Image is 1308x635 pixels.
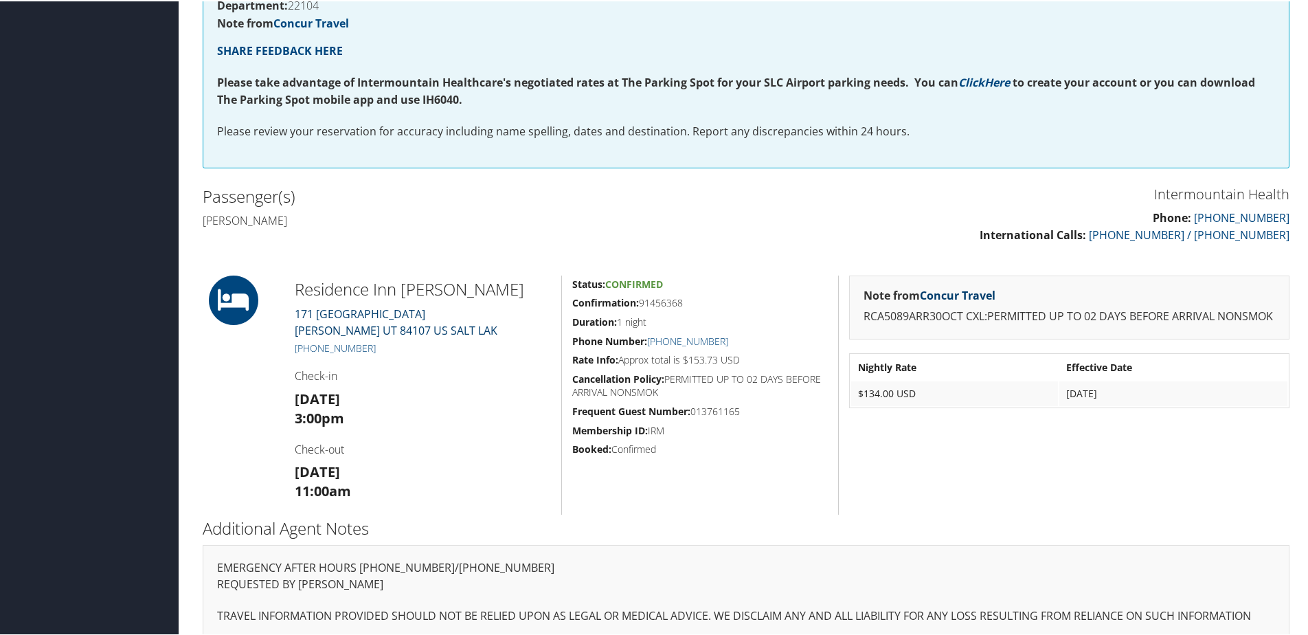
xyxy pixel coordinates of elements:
a: Here [984,74,1010,89]
a: 171 [GEOGRAPHIC_DATA][PERSON_NAME] UT 84107 US SALT LAK [295,305,497,337]
h5: 1 night [572,314,828,328]
th: Effective Date [1059,354,1287,379]
strong: [DATE] [295,388,340,407]
a: Concur Travel [273,14,349,30]
a: [PHONE_NUMBER] [647,333,728,346]
strong: Status: [572,276,605,289]
strong: Booked: [572,441,611,454]
p: Please review your reservation for accuracy including name spelling, dates and destination. Repor... [217,122,1275,140]
h5: 013761165 [572,403,828,417]
h2: Residence Inn [PERSON_NAME] [295,276,551,300]
strong: Cancellation Policy: [572,371,664,384]
a: Click [958,74,984,89]
strong: Phone Number: [572,333,647,346]
strong: International Calls: [980,226,1086,241]
a: [PHONE_NUMBER] [1194,209,1289,224]
h2: Additional Agent Notes [203,515,1289,539]
td: [DATE] [1059,380,1287,405]
td: $134.00 USD [851,380,1058,405]
h5: Approx total is $153.73 USD [572,352,828,366]
strong: [DATE] [295,461,340,480]
a: [PHONE_NUMBER] [295,340,376,353]
strong: Rate Info: [572,352,618,365]
h3: Intermountain Health [756,183,1289,203]
span: Confirmed [605,276,663,289]
h4: [PERSON_NAME] [203,212,736,227]
h4: Check-in [295,367,551,382]
h5: IRM [572,423,828,436]
p: RCA5089ARR30OCT CXL:PERMITTED UP TO 02 DAYS BEFORE ARRIVAL NONSMOK [864,307,1275,324]
h5: PERMITTED UP TO 02 DAYS BEFORE ARRIVAL NONSMOK [572,371,828,398]
strong: 11:00am [295,480,351,499]
h2: Passenger(s) [203,183,736,207]
h5: Confirmed [572,441,828,455]
p: REQUESTED BY [PERSON_NAME] [217,575,1275,592]
th: Nightly Rate [851,354,1058,379]
p: TRAVEL INFORMATION PROVIDED SHOULD NOT BE RELIED UPON AS LEGAL OR MEDICAL ADVICE. WE DISCLAIM ANY... [217,606,1275,624]
strong: Membership ID: [572,423,648,436]
h5: 91456368 [572,295,828,309]
strong: Note from [864,287,995,302]
a: [PHONE_NUMBER] / [PHONE_NUMBER] [1089,226,1289,241]
strong: 3:00pm [295,408,344,426]
strong: Frequent Guest Number: [572,403,690,416]
h4: Check-out [295,441,551,456]
strong: Confirmation: [572,295,639,308]
strong: Please take advantage of Intermountain Healthcare's negotiated rates at The Parking Spot for your... [217,74,958,89]
strong: Note from [217,14,349,30]
a: Concur Travel [920,287,995,302]
strong: Duration: [572,314,617,327]
a: SHARE FEEDBACK HERE [217,42,343,57]
strong: Phone: [1153,209,1191,224]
